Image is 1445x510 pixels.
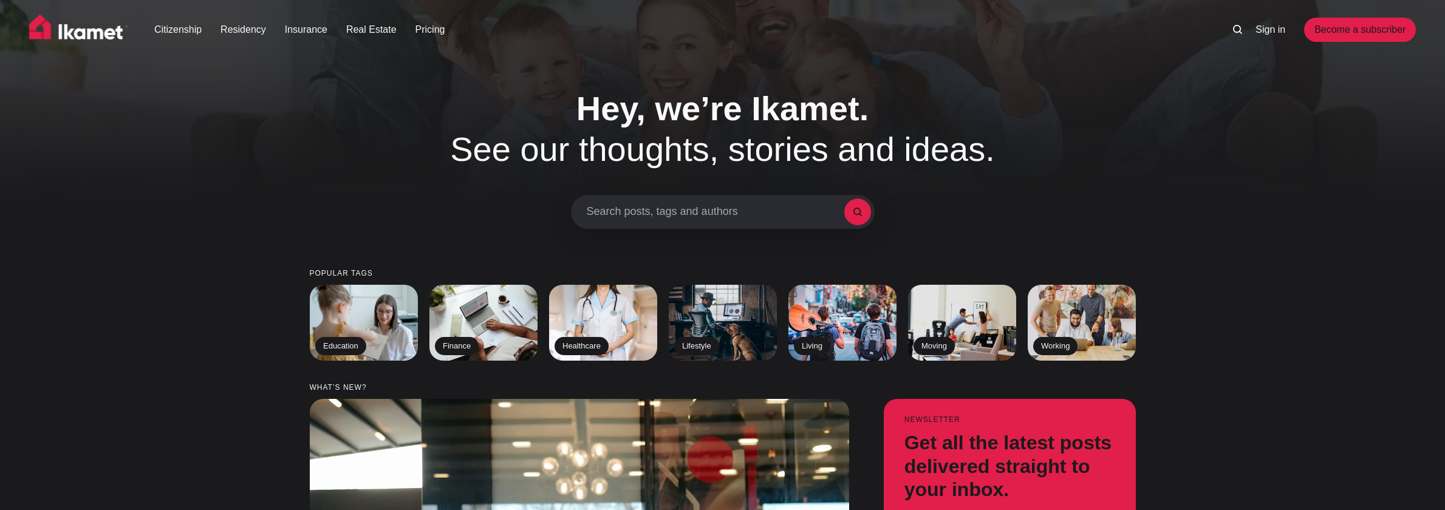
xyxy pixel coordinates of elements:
[788,285,897,361] a: Living
[415,22,445,37] a: Pricing
[310,285,418,361] a: Education
[1033,337,1078,355] h2: Working
[154,22,202,37] a: Citizenship
[669,285,777,361] a: Lifestyle
[29,15,129,45] img: Ikamet home
[914,337,955,355] h2: Moving
[220,22,266,37] a: Residency
[904,416,1115,424] small: Newsletter
[310,270,1136,277] small: Popular tags
[435,337,479,355] h2: Finance
[1028,285,1136,361] a: Working
[285,22,327,37] a: Insurance
[310,384,1136,392] small: What’s new?
[413,88,1033,169] h1: See our thoughts, stories and ideas.
[549,285,657,361] a: Healthcare
[674,337,719,355] h2: Lifestyle
[429,285,538,361] a: Finance
[555,337,609,355] h2: Healthcare
[576,89,869,127] span: Hey, we’re Ikamet.
[904,431,1115,501] h3: Get all the latest posts delivered straight to your inbox.
[794,337,830,355] h2: Living
[315,337,366,355] h2: Education
[1304,18,1416,42] a: Become a subscriber
[346,22,397,37] a: Real Estate
[908,285,1016,361] a: Moving
[1255,22,1285,37] a: Sign in
[587,205,844,219] span: Search posts, tags and authors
